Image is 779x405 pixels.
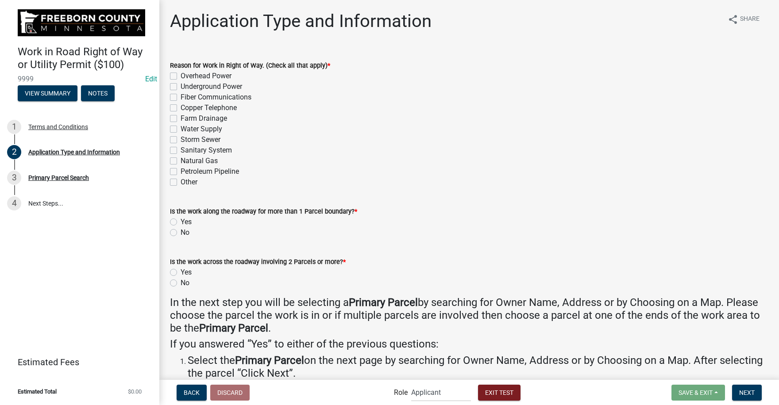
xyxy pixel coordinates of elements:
[740,14,760,25] span: Share
[170,338,768,351] h4: If you answered “Yes” to either of the previous questions:
[181,166,239,177] label: Petroleum Pipeline
[181,103,237,113] label: Copper Telephone
[181,156,218,166] label: Natural Gas
[7,120,21,134] div: 1
[181,278,189,288] label: No
[18,85,77,101] button: View Summary
[170,209,357,215] label: Is the work along the roadway for more than 1 Parcel boundary?
[184,389,200,396] span: Back
[18,46,152,71] h4: Work in Road Right of Way or Utility Permit ($100)
[671,385,725,401] button: Save & Exit
[210,385,250,401] button: Discard
[181,145,232,156] label: Sanitary System
[485,389,513,396] span: Exit Test
[181,217,192,227] label: Yes
[181,177,197,187] label: Other
[679,389,713,396] span: Save & Exit
[128,389,142,394] span: $0.00
[181,124,222,134] label: Water Supply
[28,175,89,181] div: Primary Parcel Search
[145,75,157,83] wm-modal-confirm: Edit Application Number
[181,71,231,81] label: Overhead Power
[181,134,220,145] label: Storm Sewer
[7,353,145,371] a: Estimated Fees
[28,124,88,130] div: Terms and Conditions
[181,227,189,238] label: No
[199,322,268,334] strong: Primary Parcel
[28,149,120,155] div: Application Type and Information
[394,389,408,396] label: Role
[18,90,77,97] wm-modal-confirm: Summary
[18,389,57,394] span: Estimated Total
[188,354,768,380] h4: Select the on the next page by searching for Owner Name, Address or by Choosing on a Map. After s...
[177,385,207,401] button: Back
[181,81,242,92] label: Underground Power
[181,267,192,278] label: Yes
[170,63,330,69] label: Reason for Work in Right of Way. (Check all that apply)
[18,9,145,36] img: Freeborn County, Minnesota
[739,389,755,396] span: Next
[721,11,767,28] button: shareShare
[181,113,227,124] label: Farm Drainage
[170,11,432,32] h1: Application Type and Information
[81,90,115,97] wm-modal-confirm: Notes
[478,385,521,401] button: Exit Test
[349,296,418,309] strong: Primary Parcel
[181,92,251,103] label: Fiber Communications
[235,354,304,367] strong: Primary Parcel
[170,259,346,265] label: Is the work across the roadway involving 2 Parcels or more?
[7,145,21,159] div: 2
[170,296,768,334] h4: In the next step you will be selecting a by searching for Owner Name, Address or by Choosing on a...
[18,75,142,83] span: 9999
[728,14,738,25] i: share
[81,85,115,101] button: Notes
[7,196,21,210] div: 4
[732,385,762,401] button: Next
[145,75,157,83] a: Edit
[7,171,21,185] div: 3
